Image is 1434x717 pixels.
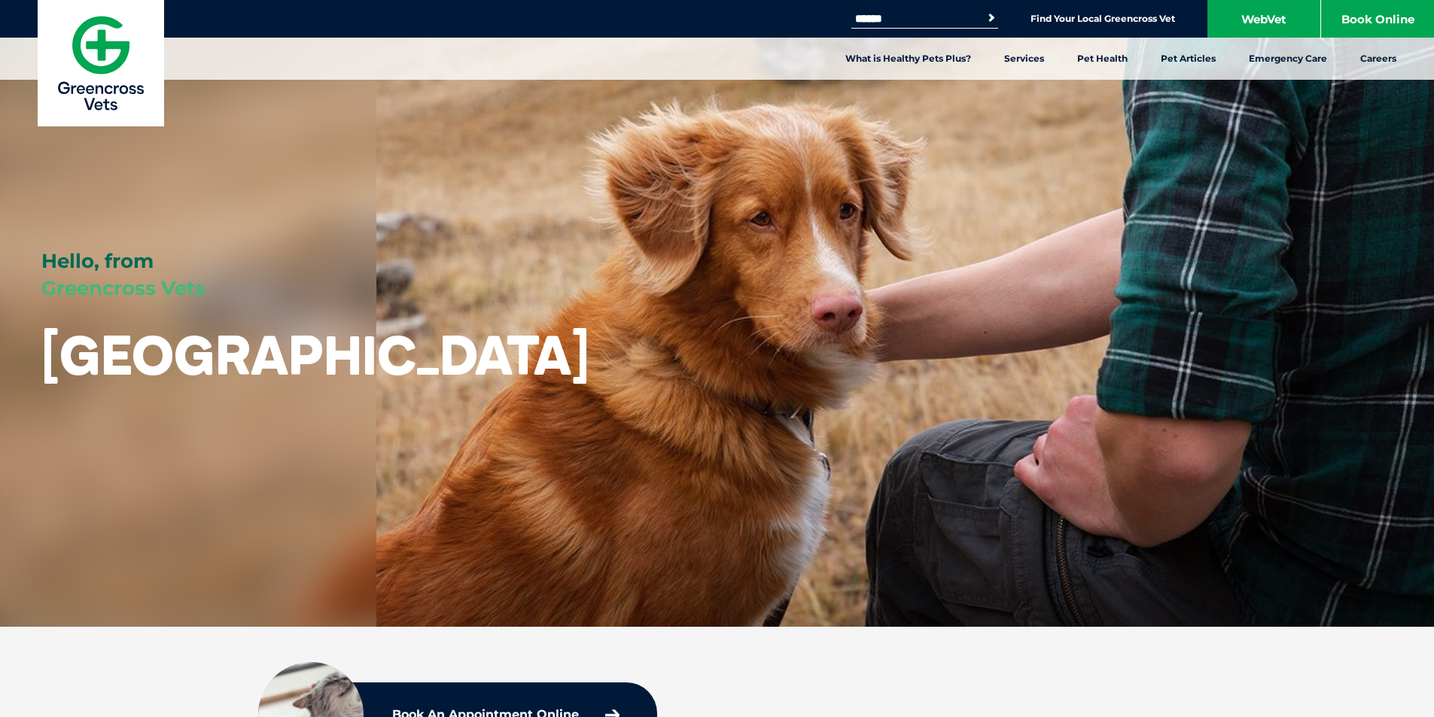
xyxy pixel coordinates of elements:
a: Find Your Local Greencross Vet [1031,13,1175,25]
a: What is Healthy Pets Plus? [829,38,988,80]
a: Services [988,38,1061,80]
a: Pet Articles [1144,38,1232,80]
span: Greencross Vets [41,276,206,300]
span: Hello, from [41,249,154,273]
a: Careers [1344,38,1413,80]
a: Pet Health [1061,38,1144,80]
button: Search [984,11,999,26]
a: Emergency Care [1232,38,1344,80]
h1: [GEOGRAPHIC_DATA] [41,325,589,384]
